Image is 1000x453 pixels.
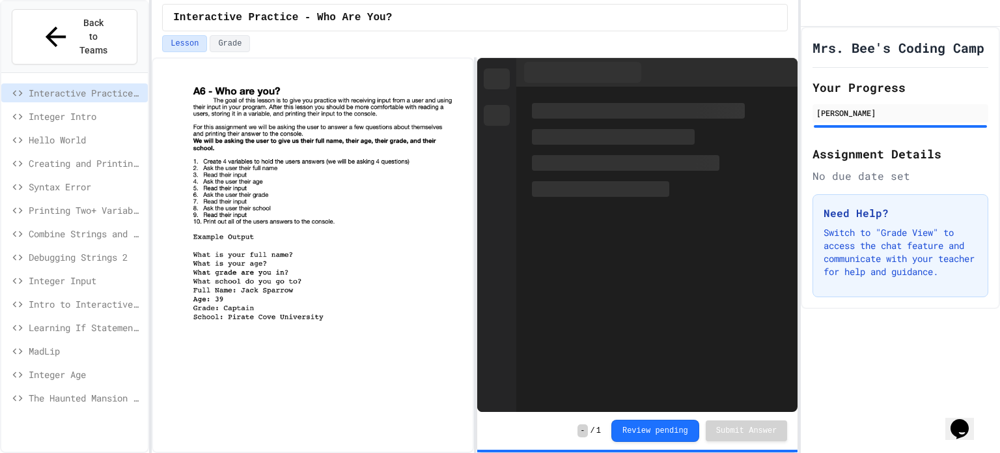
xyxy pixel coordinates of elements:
span: / [590,426,595,436]
iframe: chat widget [945,401,987,440]
span: Debugging Strings 2 [29,250,143,264]
span: 1 [596,426,601,436]
button: Review pending [611,420,699,442]
span: Integer Input [29,274,143,287]
span: Integer Age [29,368,143,381]
span: Syntax Error [29,180,143,194]
span: Interactive Practice - Who Are You? [173,10,392,25]
span: Intro to Interactive Programs [29,297,143,311]
span: Combine Strings and Literals [29,227,143,241]
button: Grade [210,35,250,52]
span: Interactive Practice - Who Are You? [29,86,143,100]
span: Creating and Printing a String Variable [29,156,143,170]
span: Integer Intro [29,110,143,123]
h2: Assignment Details [812,145,988,163]
span: Submit Answer [716,426,777,436]
button: Submit Answer [706,420,788,441]
span: - [577,424,587,437]
h1: Mrs. Bee's Coding Camp [812,38,984,57]
span: MadLip [29,344,143,358]
span: Learning If Statements [29,321,143,334]
div: No due date set [812,168,988,184]
p: Switch to "Grade View" to access the chat feature and communicate with your teacher for help and ... [824,226,977,278]
div: [PERSON_NAME] [816,107,984,119]
button: Lesson [162,35,207,52]
h3: Need Help? [824,205,977,221]
span: The Haunted Mansion Mystery [29,391,143,405]
h2: Your Progress [812,78,988,96]
span: Hello World [29,133,143,147]
span: Back to Teams [79,16,109,57]
span: Printing Two+ Variables [29,203,143,217]
button: Back to Teams [12,9,137,65]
